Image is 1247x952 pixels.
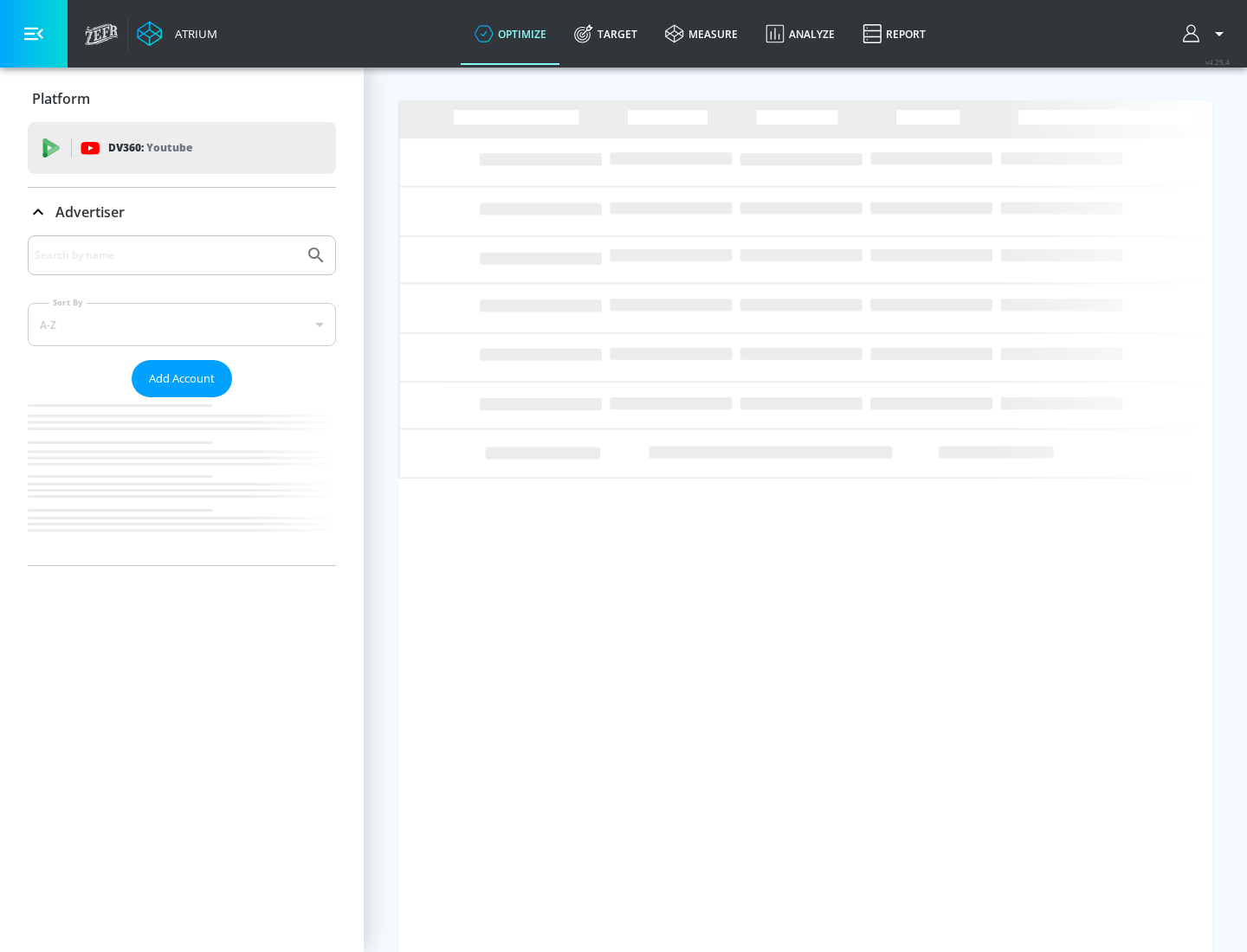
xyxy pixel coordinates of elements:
[651,3,752,65] a: measure
[146,138,192,157] p: Youtube
[28,188,336,236] div: Advertiser
[137,21,217,47] a: Atrium
[28,235,336,565] div: Advertiser
[752,3,849,65] a: Analyze
[168,26,217,42] div: Atrium
[1205,57,1230,67] span: v 4.25.4
[132,360,232,397] button: Add Account
[149,369,215,389] span: Add Account
[28,122,336,174] div: DV360: Youtube
[49,297,87,308] label: Sort By
[28,303,336,346] div: A-Z
[28,74,336,123] div: Platform
[108,138,192,158] p: DV360:
[55,203,125,222] p: Advertiser
[849,3,940,65] a: Report
[560,3,651,65] a: Target
[28,397,336,565] nav: list of Advertiser
[35,244,297,267] input: Search by name
[461,3,560,65] a: optimize
[32,89,90,108] p: Platform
